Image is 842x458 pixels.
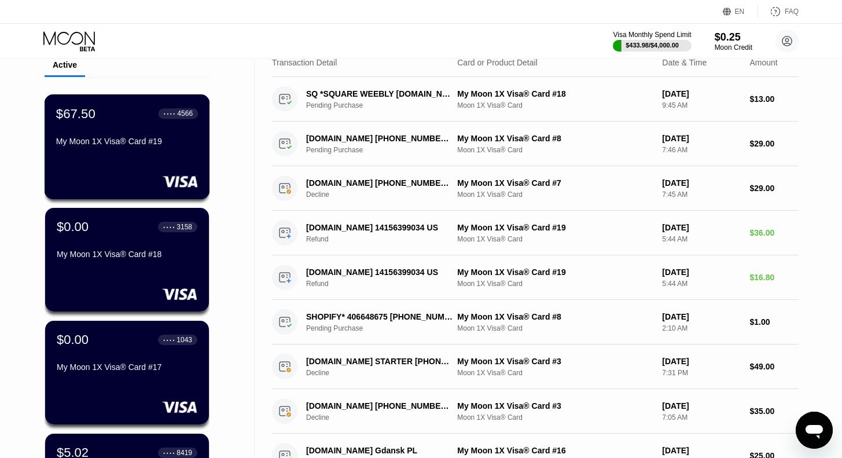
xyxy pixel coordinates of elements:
[626,42,679,49] div: $433.98 / $4,000.00
[163,225,175,229] div: ● ● ● ●
[457,101,653,109] div: Moon 1X Visa® Card
[750,228,799,237] div: $36.00
[57,219,89,235] div: $0.00
[662,89,740,98] div: [DATE]
[306,268,454,277] div: [DOMAIN_NAME] 14156399034 US
[750,184,799,193] div: $29.00
[306,146,465,154] div: Pending Purchase
[306,324,465,332] div: Pending Purchase
[457,178,653,188] div: My Moon 1X Visa® Card #7
[457,134,653,143] div: My Moon 1X Visa® Card #8
[457,223,653,232] div: My Moon 1X Visa® Card #19
[662,190,740,199] div: 7:45 AM
[306,178,454,188] div: [DOMAIN_NAME] [PHONE_NUMBER] US
[723,6,758,17] div: EN
[457,401,653,411] div: My Moon 1X Visa® Card #3
[306,280,465,288] div: Refund
[164,112,175,115] div: ● ● ● ●
[306,190,465,199] div: Decline
[272,58,337,67] div: Transaction Detail
[457,280,653,288] div: Moon 1X Visa® Card
[457,369,653,377] div: Moon 1X Visa® Card
[750,94,799,104] div: $13.00
[177,449,192,457] div: 8419
[272,77,799,122] div: SQ *SQUARE WEEBLY [DOMAIN_NAME] USPending PurchaseMy Moon 1X Visa® Card #18Moon 1X Visa® Card[DAT...
[662,134,740,143] div: [DATE]
[57,332,89,347] div: $0.00
[306,312,454,321] div: SHOPIFY* 406648675 [PHONE_NUMBER] US
[662,357,740,366] div: [DATE]
[662,268,740,277] div: [DATE]
[457,146,653,154] div: Moon 1X Visa® Card
[457,446,653,455] div: My Moon 1X Visa® Card #16
[457,89,653,98] div: My Moon 1X Visa® Card #18
[662,223,740,232] div: [DATE]
[457,413,653,422] div: Moon 1X Visa® Card
[56,137,198,146] div: My Moon 1X Visa® Card #19
[272,300,799,345] div: SHOPIFY* 406648675 [PHONE_NUMBER] USPending PurchaseMy Moon 1X Visa® Card #8Moon 1X Visa® Card[DA...
[735,8,745,16] div: EN
[457,190,653,199] div: Moon 1X Visa® Card
[57,250,197,259] div: My Moon 1X Visa® Card #18
[306,89,454,98] div: SQ *SQUARE WEEBLY [DOMAIN_NAME] US
[457,324,653,332] div: Moon 1X Visa® Card
[45,208,209,312] div: $0.00● ● ● ●3158My Moon 1X Visa® Card #18
[750,58,778,67] div: Amount
[457,58,538,67] div: Card or Product Detail
[457,235,653,243] div: Moon 1X Visa® Card
[45,95,209,199] div: $67.50● ● ● ●4566My Moon 1X Visa® Card #19
[272,389,799,434] div: [DOMAIN_NAME] [PHONE_NUMBER] USDeclineMy Moon 1X Visa® Card #3Moon 1X Visa® Card[DATE]7:05 AM$35.00
[306,369,465,377] div: Decline
[306,357,454,366] div: [DOMAIN_NAME] STARTER [PHONE_NUMBER] US
[53,60,77,69] div: Active
[662,280,740,288] div: 5:44 AM
[662,146,740,154] div: 7:46 AM
[177,223,192,231] div: 3158
[177,336,192,344] div: 1043
[272,255,799,300] div: [DOMAIN_NAME] 14156399034 USRefundMy Moon 1X Visa® Card #19Moon 1X Visa® Card[DATE]5:44 AM$16.80
[750,139,799,148] div: $29.00
[613,31,691,52] div: Visa Monthly Spend Limit$433.98/$4,000.00
[750,362,799,371] div: $49.00
[272,211,799,255] div: [DOMAIN_NAME] 14156399034 USRefundMy Moon 1X Visa® Card #19Moon 1X Visa® Card[DATE]5:44 AM$36.00
[457,312,653,321] div: My Moon 1X Visa® Card #8
[715,43,752,52] div: Moon Credit
[750,406,799,416] div: $35.00
[306,235,465,243] div: Refund
[758,6,799,17] div: FAQ
[45,321,209,424] div: $0.00● ● ● ●1043My Moon 1X Visa® Card #17
[177,109,193,118] div: 4566
[662,312,740,321] div: [DATE]
[662,324,740,332] div: 2:10 AM
[163,338,175,342] div: ● ● ● ●
[662,369,740,377] div: 7:31 PM
[785,8,799,16] div: FAQ
[163,451,175,455] div: ● ● ● ●
[662,58,707,67] div: Date & Time
[662,446,740,455] div: [DATE]
[457,357,653,366] div: My Moon 1X Visa® Card #3
[750,273,799,282] div: $16.80
[662,178,740,188] div: [DATE]
[57,362,197,372] div: My Moon 1X Visa® Card #17
[796,412,833,449] iframe: Button to launch messaging window
[662,413,740,422] div: 7:05 AM
[715,31,752,52] div: $0.25Moon Credit
[272,345,799,389] div: [DOMAIN_NAME] STARTER [PHONE_NUMBER] USDeclineMy Moon 1X Visa® Card #3Moon 1X Visa® Card[DATE]7:3...
[56,106,95,121] div: $67.50
[662,235,740,243] div: 5:44 AM
[272,166,799,211] div: [DOMAIN_NAME] [PHONE_NUMBER] USDeclineMy Moon 1X Visa® Card #7Moon 1X Visa® Card[DATE]7:45 AM$29.00
[715,31,752,43] div: $0.25
[750,317,799,327] div: $1.00
[306,134,454,143] div: [DOMAIN_NAME] [PHONE_NUMBER] US
[306,101,465,109] div: Pending Purchase
[662,101,740,109] div: 9:45 AM
[306,446,454,455] div: [DOMAIN_NAME] Gdansk PL
[272,122,799,166] div: [DOMAIN_NAME] [PHONE_NUMBER] USPending PurchaseMy Moon 1X Visa® Card #8Moon 1X Visa® Card[DATE]7:...
[613,31,691,39] div: Visa Monthly Spend Limit
[306,401,454,411] div: [DOMAIN_NAME] [PHONE_NUMBER] US
[457,268,653,277] div: My Moon 1X Visa® Card #19
[306,413,465,422] div: Decline
[662,401,740,411] div: [DATE]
